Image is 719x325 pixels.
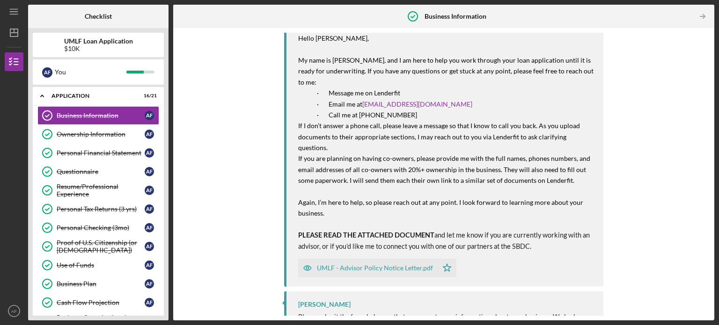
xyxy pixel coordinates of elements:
[57,130,145,138] div: Ownership Information
[298,259,456,277] button: UMLF - Advisor Policy Notice Letter.pdf
[11,309,17,314] text: AF
[145,148,154,158] div: A F
[329,100,362,108] span: Email me at
[57,239,145,254] div: Proof of U.S. Citizenship (or [DEMOGRAPHIC_DATA])
[145,298,154,307] div: A F
[298,231,434,239] span: PLEASE READ THE ATTACHED DOCUMENT
[298,231,591,250] span: and let me know if you are currently working with an advisor, or if you’d like me to connect you ...
[5,302,23,320] button: AF
[298,154,592,184] span: If you are planning on having co-owners, please provide me with the full names, phones numbers, a...
[51,93,133,99] div: Application
[37,237,159,256] a: Proof of U.S. Citizenship (or [DEMOGRAPHIC_DATA])AF
[57,205,145,213] div: Personal Tax Returns (3 yrs)
[57,280,145,288] div: Business Plan
[37,274,159,293] a: Business PlanAF
[298,198,585,217] span: Again, I’m here to help, so please reach out at any point. I look forward to learning more about ...
[37,144,159,162] a: Personal Financial StatementAF
[145,111,154,120] div: A F
[57,261,145,269] div: Use of Funds
[298,34,369,42] span: Hello [PERSON_NAME],
[37,162,159,181] a: QuestionnaireAF
[37,106,159,125] a: Business InformationAF
[37,181,159,200] a: Resume/Professional ExperienceAF
[298,301,351,308] div: [PERSON_NAME]
[57,299,145,306] div: Cash Flow Projection
[64,37,133,45] b: UMLF Loan Application
[64,45,133,52] div: $10K
[317,264,433,272] div: UMLF - Advisor Policy Notice Letter.pdf
[57,183,145,198] div: Resume/Professional Experience
[298,122,581,152] span: If I don’t answer a phone call, please leave a message so that I know to call you back. As you up...
[145,260,154,270] div: A F
[37,200,159,218] a: Personal Tax Returns (3 yrs)AF
[145,167,154,176] div: A F
[317,89,319,97] span: ·
[145,242,154,251] div: A F
[37,256,159,274] a: Use of FundsAF
[57,168,145,175] div: Questionnaire
[362,100,472,108] a: [EMAIL_ADDRESS][DOMAIN_NAME]
[37,218,159,237] a: Personal Checking (3mo)AF
[145,130,154,139] div: A F
[145,223,154,232] div: A F
[317,100,319,108] span: ·
[145,204,154,214] div: A F
[85,13,112,20] b: Checklist
[37,125,159,144] a: Ownership InformationAF
[329,89,400,97] span: Message me on Lenderfit
[37,293,159,312] a: Cash Flow ProjectionAF
[317,111,319,119] span: ·
[42,67,52,78] div: A F
[57,112,145,119] div: Business Information
[140,93,157,99] div: 16 / 21
[145,186,154,195] div: A F
[145,279,154,289] div: A F
[55,64,126,80] div: You
[57,224,145,231] div: Personal Checking (3mo)
[57,149,145,157] div: Personal Financial Statement
[298,56,595,86] span: My name is [PERSON_NAME], and I am here to help you work through your loan application until it i...
[329,111,417,119] span: Call me at [PHONE_NUMBER]
[425,13,486,20] b: Business Information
